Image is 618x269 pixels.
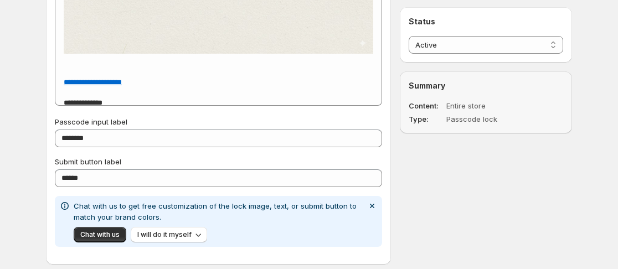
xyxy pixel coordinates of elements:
dd: Passcode lock [446,113,532,125]
span: Chat with us [80,230,120,239]
h2: Status [409,16,563,27]
span: Passcode input label [55,117,127,126]
button: I will do it myself [131,227,207,242]
h2: Summary [409,80,563,91]
button: Chat with us [74,227,126,242]
span: Submit button label [55,157,121,166]
span: Chat with us to get free customization of the lock image, text, or submit button to match your br... [74,201,357,221]
button: Dismiss notification [364,198,380,214]
span: I will do it myself [137,230,192,239]
dt: Type: [409,113,444,125]
dt: Content: [409,100,444,111]
dd: Entire store [446,100,532,111]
